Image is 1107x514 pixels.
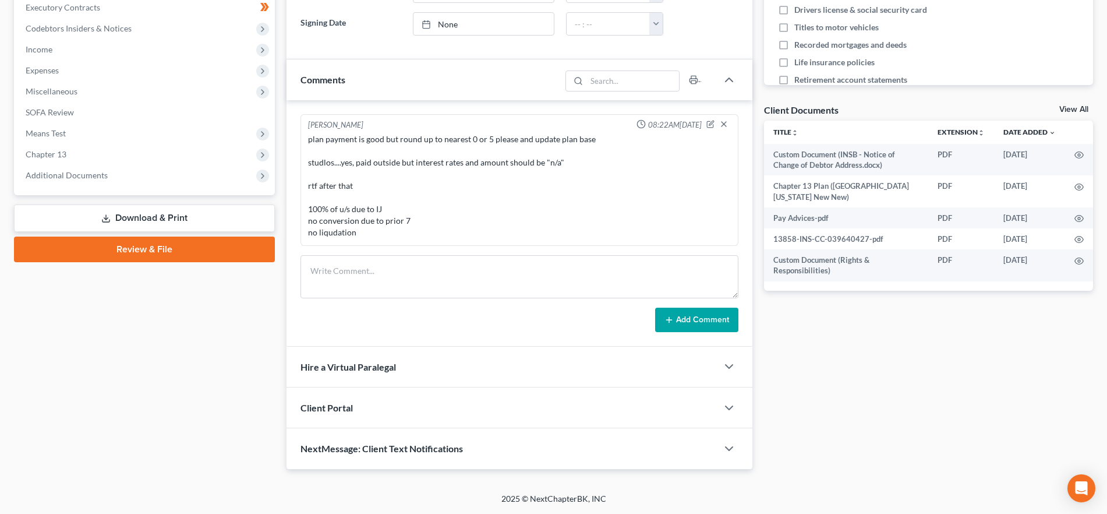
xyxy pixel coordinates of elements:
span: Codebtors Insiders & Notices [26,23,132,33]
td: 13858-INS-CC-039640427-pdf [764,228,928,249]
td: [DATE] [994,207,1065,228]
a: Date Added expand_more [1003,128,1056,136]
div: plan payment is good but round up to nearest 0 or 5 please and update plan base studlos....yes, p... [308,133,730,238]
td: PDF [928,207,994,228]
span: NextMessage: Client Text Notifications [300,443,463,454]
button: Add Comment [655,308,738,332]
span: Expenses [26,65,59,75]
div: Client Documents [764,104,839,116]
td: PDF [928,175,994,207]
span: SOFA Review [26,107,74,117]
td: [DATE] [994,228,1065,249]
td: [DATE] [994,175,1065,207]
a: View All [1059,105,1088,114]
span: Retirement account statements [794,74,907,86]
div: [PERSON_NAME] [308,119,363,131]
a: Extensionunfold_more [938,128,985,136]
span: 08:22AM[DATE] [648,119,702,131]
td: PDF [928,249,994,281]
input: -- : -- [567,13,650,35]
td: PDF [928,228,994,249]
i: unfold_more [978,129,985,136]
td: Custom Document (Rights & Responsibilities) [764,249,928,281]
span: Income [26,44,52,54]
td: Pay Advices-pdf [764,207,928,228]
span: Comments [300,74,345,85]
td: PDF [928,144,994,176]
label: Signing Date [295,12,407,36]
span: Drivers license & social security card [794,4,927,16]
i: expand_more [1049,129,1056,136]
span: Recorded mortgages and deeds [794,39,907,51]
input: Search... [586,71,679,91]
span: Miscellaneous [26,86,77,96]
a: Titleunfold_more [773,128,798,136]
i: unfold_more [791,129,798,136]
td: Custom Document (INSB - Notice of Change of Debtor Address.docx) [764,144,928,176]
span: Titles to motor vehicles [794,22,879,33]
td: [DATE] [994,144,1065,176]
a: Download & Print [14,205,275,232]
span: Means Test [26,128,66,138]
div: 2025 © NextChapterBK, INC [222,493,886,514]
span: Executory Contracts [26,2,100,12]
td: [DATE] [994,249,1065,281]
div: Open Intercom Messenger [1067,474,1095,502]
span: Life insurance policies [794,57,875,68]
a: None [413,13,554,35]
span: Client Portal [300,402,353,413]
span: Hire a Virtual Paralegal [300,361,396,372]
a: Review & File [14,237,275,262]
a: SOFA Review [16,102,275,123]
td: Chapter 13 Plan ([GEOGRAPHIC_DATA][US_STATE] New New) [764,175,928,207]
span: Additional Documents [26,170,108,180]
span: Chapter 13 [26,149,66,159]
